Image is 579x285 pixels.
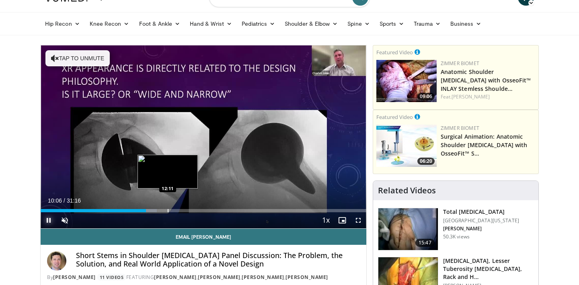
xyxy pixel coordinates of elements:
[334,212,350,228] button: Enable picture-in-picture mode
[441,93,535,100] div: Feat.
[443,226,519,232] p: [PERSON_NAME]
[41,229,366,245] a: Email [PERSON_NAME]
[378,186,436,195] h4: Related Videos
[47,251,66,271] img: Avatar
[41,209,366,212] div: Progress Bar
[285,274,328,281] a: [PERSON_NAME]
[446,16,487,32] a: Business
[237,16,280,32] a: Pediatrics
[48,197,62,204] span: 10:06
[350,212,366,228] button: Fullscreen
[185,16,237,32] a: Hand & Wrist
[318,212,334,228] button: Playback Rate
[198,274,240,281] a: [PERSON_NAME]
[280,16,343,32] a: Shoulder & Elbow
[417,158,435,165] span: 06:20
[441,68,531,92] a: Anatomic Shoulder [MEDICAL_DATA] with OsseoFit™ INLAY Stemless Shoulde…
[452,93,490,100] a: [PERSON_NAME]
[41,212,57,228] button: Pause
[376,113,413,121] small: Featured Video
[376,60,437,102] a: 09:06
[97,274,126,281] a: 11 Videos
[64,197,65,204] span: /
[376,125,437,167] a: 06:20
[376,125,437,167] img: 84e7f812-2061-4fff-86f6-cdff29f66ef4.150x105_q85_crop-smart_upscale.jpg
[417,93,435,100] span: 09:06
[441,60,479,67] a: Zimmer Biomet
[154,274,197,281] a: [PERSON_NAME]
[378,208,534,250] a: 15:47 Total [MEDICAL_DATA] [GEOGRAPHIC_DATA][US_STATE] [PERSON_NAME] 50.3K views
[85,16,134,32] a: Knee Recon
[40,16,85,32] a: Hip Recon
[441,133,528,157] a: Surgical Animation: Anatomic Shoulder [MEDICAL_DATA] with OsseoFit™ S…
[443,257,534,281] h3: [MEDICAL_DATA], Lesser Tuberosity [MEDICAL_DATA], Rack and H…
[41,45,366,229] video-js: Video Player
[443,234,470,240] p: 50.3K views
[47,274,360,281] div: By FEATURING , , ,
[415,239,435,247] span: 15:47
[378,208,438,250] img: 38826_0000_3.png.150x105_q85_crop-smart_upscale.jpg
[343,16,374,32] a: Spine
[443,217,519,224] p: [GEOGRAPHIC_DATA][US_STATE]
[67,197,81,204] span: 31:16
[57,212,73,228] button: Unmute
[134,16,185,32] a: Foot & Ankle
[53,274,96,281] a: [PERSON_NAME]
[376,49,413,56] small: Featured Video
[76,251,360,269] h4: Short Stems in Shoulder [MEDICAL_DATA] Panel Discussion: The Problem, the Solution, and Real Worl...
[242,274,284,281] a: [PERSON_NAME]
[441,125,479,131] a: Zimmer Biomet
[45,50,110,66] button: Tap to unmute
[376,60,437,102] img: 59d0d6d9-feca-4357-b9cd-4bad2cd35cb6.150x105_q85_crop-smart_upscale.jpg
[443,208,519,216] h3: Total [MEDICAL_DATA]
[138,155,198,189] img: image.jpeg
[375,16,409,32] a: Sports
[409,16,446,32] a: Trauma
